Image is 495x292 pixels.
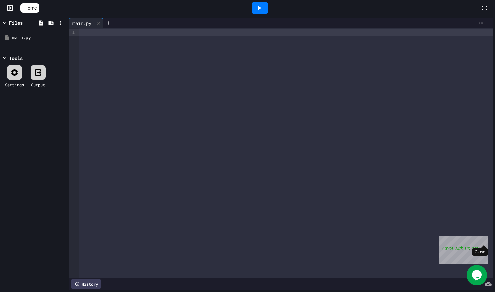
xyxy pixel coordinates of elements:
div: Settings [5,82,24,88]
div: main.py [69,20,95,27]
div: main.py [69,18,103,28]
div: Output [31,82,45,88]
div: 1 [69,29,76,36]
iframe: chat widget [467,265,488,285]
a: Home [20,3,39,13]
iframe: chat widget [439,236,488,264]
span: Home [24,5,37,11]
div: History [71,279,101,289]
div: Files [9,19,23,26]
div: Tools [9,55,23,62]
div: main.py [12,34,65,41]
